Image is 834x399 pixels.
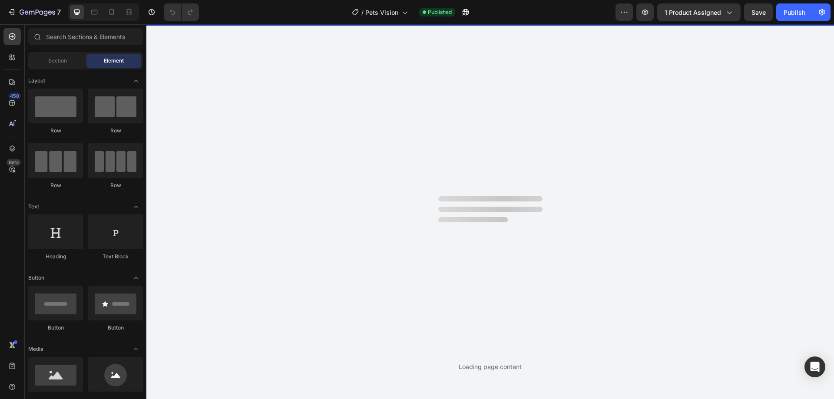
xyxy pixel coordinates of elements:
div: Publish [784,8,805,17]
span: Layout [28,77,45,85]
input: Search Sections & Elements [28,28,143,45]
span: Section [48,57,67,65]
div: Open Intercom Messenger [804,356,825,377]
button: Save [744,3,773,21]
button: Publish [776,3,813,21]
div: Row [88,127,143,135]
div: Beta [7,159,21,166]
span: Button [28,274,44,282]
span: Media [28,345,43,353]
div: Row [28,181,83,189]
div: Heading [28,253,83,261]
span: Published [428,8,452,16]
button: 1 product assigned [657,3,741,21]
p: 7 [57,7,61,17]
span: Text [28,203,39,211]
span: Toggle open [129,74,143,88]
span: / [361,8,364,17]
span: Toggle open [129,271,143,285]
div: Button [88,324,143,332]
span: Toggle open [129,342,143,356]
div: 450 [8,92,21,99]
div: Undo/Redo [164,3,199,21]
span: Save [751,9,766,16]
span: 1 product assigned [665,8,721,17]
div: Button [28,324,83,332]
div: Row [88,181,143,189]
div: Text Block [88,253,143,261]
span: Pets Vision [365,8,398,17]
span: Toggle open [129,200,143,214]
span: Element [104,57,124,65]
div: Loading page content [459,362,522,371]
button: 7 [3,3,65,21]
div: Row [28,127,83,135]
